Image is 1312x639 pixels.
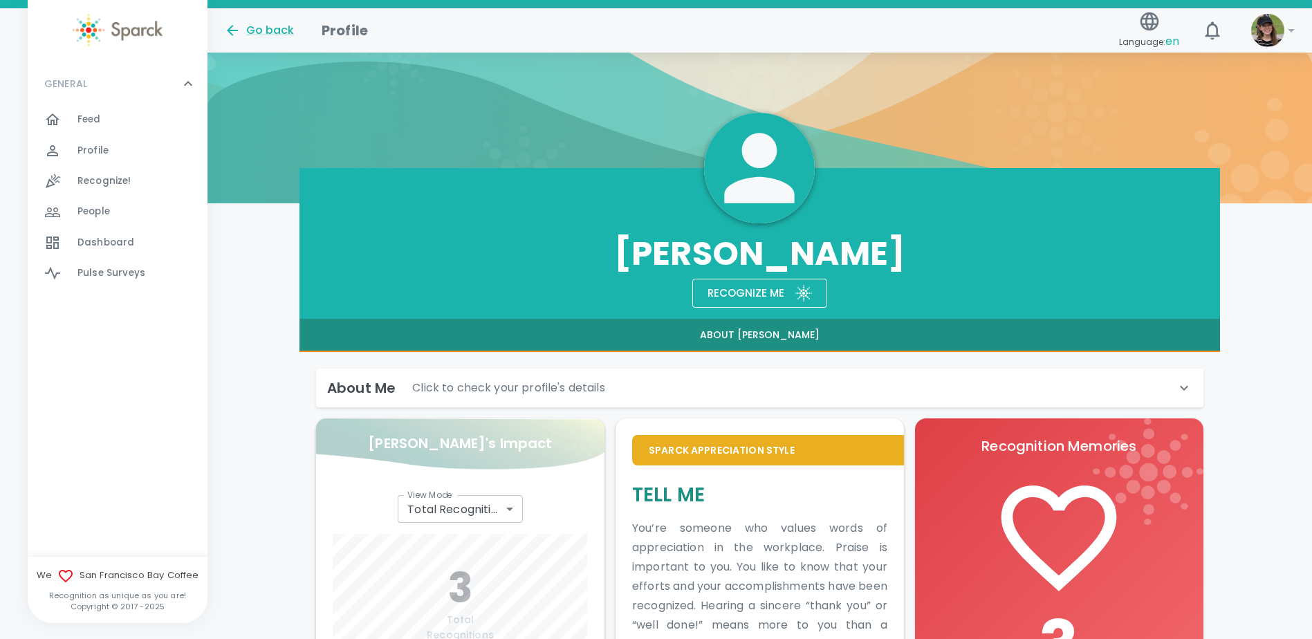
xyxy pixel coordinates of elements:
div: GENERAL [28,63,207,104]
a: Dashboard [28,228,207,258]
img: Sparck logo white [795,285,812,302]
span: We San Francisco Bay Coffee [28,568,207,584]
button: Recognize meSparck logo white [692,279,827,308]
p: Copyright © 2017 - 2025 [28,601,207,612]
a: Pulse Surveys [28,258,207,288]
div: Total Recognitions [398,495,522,523]
img: Picture of Dania [1251,14,1284,47]
p: Recognition Memories [932,435,1187,457]
h6: About Me [327,377,396,399]
a: Profile [28,136,207,166]
h5: Tell Me [632,482,887,508]
a: People [28,196,207,227]
h1: Profile [322,19,368,41]
a: Recognize! [28,166,207,196]
div: Recognize me [696,273,784,302]
a: Feed [28,104,207,135]
button: About [PERSON_NAME] [299,319,1220,352]
p: [PERSON_NAME]'s Impact [368,432,552,454]
div: About MeClick to check your profile's details [316,369,1203,407]
img: Sparck logo [73,14,163,46]
span: Recognize! [77,174,131,188]
span: Pulse Surveys [77,266,145,280]
p: GENERAL [44,77,87,91]
span: Dashboard [77,236,134,250]
a: Sparck logo [28,14,207,46]
button: Language:en [1114,6,1185,55]
h3: [PERSON_NAME] [299,234,1220,273]
p: Recognition as unique as you are! [28,590,207,601]
div: GENERAL [28,104,207,294]
span: Language: [1119,33,1179,51]
p: Sparck Appreciation Style [649,443,887,457]
span: Feed [77,113,101,127]
span: Profile [77,144,109,158]
button: Go back [224,22,294,39]
p: Click to check your profile's details [412,380,605,396]
span: People [77,205,110,219]
label: View Mode [407,489,452,501]
img: logo [1093,418,1203,525]
span: en [1165,33,1179,49]
div: full width tabs [299,319,1220,352]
